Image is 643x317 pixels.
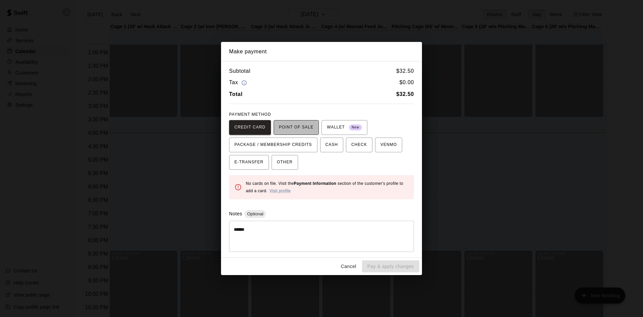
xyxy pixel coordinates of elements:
[321,120,367,135] button: WALLET New
[349,123,362,132] span: New
[351,140,367,150] span: CHECK
[221,42,422,61] h2: Make payment
[375,138,402,152] button: VENMO
[234,140,312,150] span: PACKAGE / MEMBERSHIP CREDITS
[274,120,319,135] button: POINT OF SALE
[229,112,271,117] span: PAYMENT METHOD
[326,140,338,150] span: CASH
[294,181,336,186] b: Payment Information
[229,67,251,75] h6: Subtotal
[229,78,248,87] h6: Tax
[338,260,359,273] button: Cancel
[244,211,266,216] span: Optional
[229,155,269,170] button: E-TRANSFER
[400,78,414,87] h6: $ 0.00
[229,91,242,97] b: Total
[229,211,242,216] label: Notes
[320,138,343,152] button: CASH
[229,138,317,152] button: PACKAGE / MEMBERSHIP CREDITS
[277,157,293,168] span: OTHER
[246,181,403,193] span: No cards on file. Visit the section of the customer's profile to add a card.
[272,155,298,170] button: OTHER
[346,138,372,152] button: CHECK
[234,157,264,168] span: E-TRANSFER
[269,189,291,193] a: Visit profile
[279,122,313,133] span: POINT OF SALE
[229,120,271,135] button: CREDIT CARD
[327,122,362,133] span: WALLET
[396,91,414,97] b: $ 32.50
[234,122,266,133] span: CREDIT CARD
[396,67,414,75] h6: $ 32.50
[380,140,397,150] span: VENMO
